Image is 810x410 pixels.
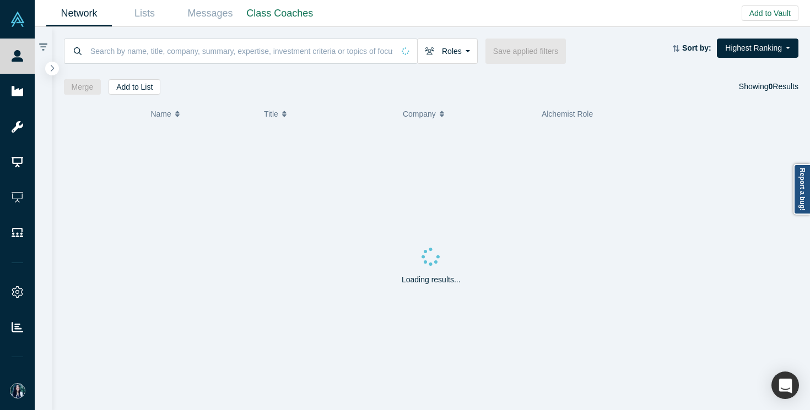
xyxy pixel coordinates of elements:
button: Merge [64,79,101,95]
button: Highest Ranking [717,39,798,58]
button: Save applied filters [485,39,566,64]
strong: Sort by: [682,43,711,52]
button: Add to List [109,79,160,95]
a: Lists [112,1,177,26]
span: Name [150,102,171,125]
a: Report a bug! [793,164,810,215]
button: Company [403,102,530,125]
button: Name [150,102,252,125]
strong: 0 [769,82,773,91]
p: Loading results... [402,274,461,286]
button: Roles [417,39,478,64]
img: Alchemist Vault Logo [10,12,25,27]
input: Search by name, title, company, summary, expertise, investment criteria or topics of focus [89,38,394,64]
div: Showing [739,79,798,95]
a: Class Coaches [243,1,317,26]
a: Network [46,1,112,26]
span: Title [264,102,278,125]
span: Alchemist Role [542,110,593,118]
span: Results [769,82,798,91]
button: Title [264,102,391,125]
button: Add to Vault [742,6,798,21]
img: Danielle Vivo's Account [10,383,25,398]
span: Company [403,102,436,125]
a: Messages [177,1,243,26]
